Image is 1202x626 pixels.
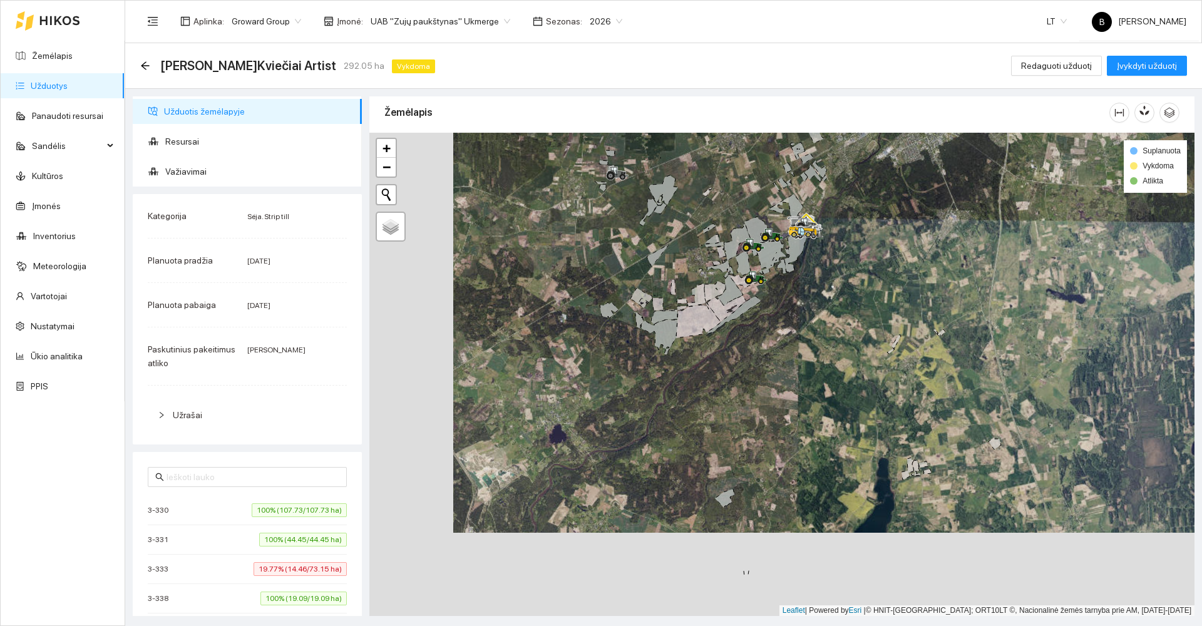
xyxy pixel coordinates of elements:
[165,129,352,154] span: Resursai
[232,12,301,31] span: Groward Group
[1143,146,1181,155] span: Suplanuota
[180,16,190,26] span: layout
[1047,12,1067,31] span: LT
[31,381,48,391] a: PPIS
[31,351,83,361] a: Ūkio analitika
[164,99,352,124] span: Užduotis žemėlapyje
[849,606,862,615] a: Esri
[247,346,306,354] span: [PERSON_NAME]
[247,301,270,310] span: [DATE]
[32,51,73,61] a: Žemėlapis
[140,61,150,71] span: arrow-left
[377,139,396,158] a: Zoom in
[148,211,187,221] span: Kategorija
[32,111,103,121] a: Panaudoti resursai
[1021,59,1092,73] span: Redaguoti užduotį
[377,213,404,240] a: Layers
[546,14,582,28] span: Sezonas :
[148,504,175,516] span: 3-330
[31,321,74,331] a: Nustatymai
[33,261,86,271] a: Meteorologija
[148,300,216,310] span: Planuota pabaiga
[1110,108,1129,118] span: column-width
[864,606,866,615] span: |
[383,140,391,156] span: +
[1011,61,1102,71] a: Redaguoti užduotį
[254,562,347,576] span: 19.77% (14.46/73.15 ha)
[533,16,543,26] span: calendar
[31,291,67,301] a: Vartotojai
[344,59,384,73] span: 292.05 ha
[1143,177,1163,185] span: Atlikta
[377,158,396,177] a: Zoom out
[155,473,164,481] span: search
[148,344,235,368] span: Paskutinius pakeitimus atliko
[384,95,1109,130] div: Žemėlapis
[32,171,63,181] a: Kultūros
[383,159,391,175] span: −
[377,185,396,204] button: Initiate a new search
[165,159,352,184] span: Važiavimai
[252,503,347,517] span: 100% (107.73/107.73 ha)
[148,533,175,546] span: 3-331
[260,592,347,605] span: 100% (19.09/19.09 ha)
[31,81,68,91] a: Užduotys
[259,533,347,546] span: 100% (44.45/44.45 ha)
[173,410,202,420] span: Užrašai
[147,16,158,27] span: menu-fold
[1011,56,1102,76] button: Redaguoti užduotį
[1092,16,1186,26] span: [PERSON_NAME]
[167,470,339,484] input: Ieškoti lauko
[33,231,76,241] a: Inventorius
[158,411,165,419] span: right
[247,212,289,221] span: Sėja. Strip till
[32,201,61,211] a: Įmonės
[779,605,1194,616] div: | Powered by © HNIT-[GEOGRAPHIC_DATA]; ORT10LT ©, Nacionalinė žemės tarnyba prie AM, [DATE]-[DATE]
[392,59,435,73] span: Vykdoma
[140,9,165,34] button: menu-fold
[193,14,224,28] span: Aplinka :
[148,592,175,605] span: 3-338
[1099,12,1105,32] span: B
[32,133,103,158] span: Sandėlis
[783,606,805,615] a: Leaflet
[1117,59,1177,73] span: Įvykdyti užduotį
[371,12,510,31] span: UAB "Zujų paukštynas" Ukmerge
[1143,162,1174,170] span: Vykdoma
[148,401,347,429] div: Užrašai
[337,14,363,28] span: Įmonė :
[590,12,622,31] span: 2026
[1109,103,1129,123] button: column-width
[1107,56,1187,76] button: Įvykdyti užduotį
[148,563,175,575] span: 3-333
[247,257,270,265] span: [DATE]
[324,16,334,26] span: shop
[140,61,150,71] div: Atgal
[160,56,336,76] span: Sėja Ž.Kviečiai Artist
[148,255,213,265] span: Planuota pradžia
